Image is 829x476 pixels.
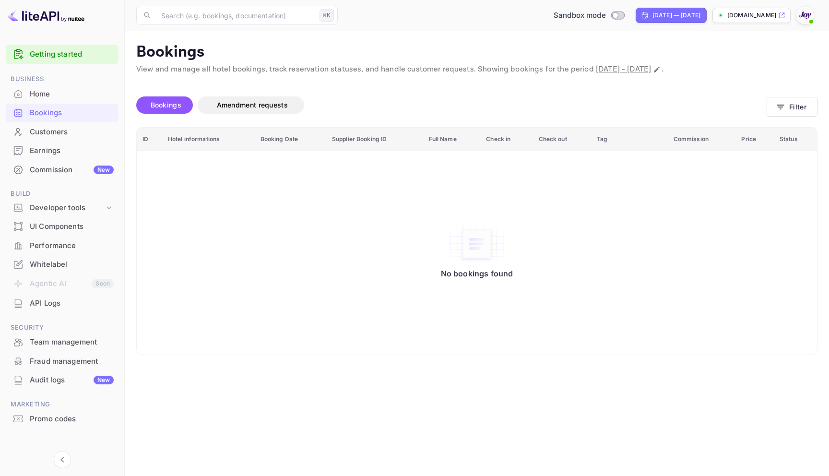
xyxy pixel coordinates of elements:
a: Customers [6,123,118,141]
p: No bookings found [441,269,513,278]
div: API Logs [30,298,114,309]
a: Home [6,85,118,103]
div: Fraud management [30,356,114,367]
div: ⌘K [320,9,334,22]
p: Bookings [136,43,817,62]
div: Team management [6,333,118,352]
img: With Joy [797,8,813,23]
a: Performance [6,237,118,254]
div: Developer tools [6,200,118,216]
a: API Logs [6,294,118,312]
span: Build [6,189,118,199]
a: Earnings [6,142,118,159]
th: Tag [591,128,668,151]
th: Price [735,128,774,151]
input: Search (e.g. bookings, documentation) [155,6,316,25]
div: [DATE] — [DATE] [652,11,700,20]
div: API Logs [6,294,118,313]
div: Developer tools [30,202,104,214]
span: Amendment requests [217,101,288,109]
a: Fraud management [6,352,118,370]
a: Whitelabel [6,255,118,273]
div: CommissionNew [6,161,118,179]
th: Full Name [423,128,481,151]
div: account-settings tabs [136,96,767,114]
img: LiteAPI logo [8,8,84,23]
span: Business [6,74,118,84]
div: Home [30,89,114,100]
div: Whitelabel [6,255,118,274]
a: Promo codes [6,410,118,428]
div: New [94,376,114,384]
div: Audit logsNew [6,371,118,390]
div: Commission [30,165,114,176]
div: New [94,166,114,174]
div: Earnings [30,145,114,156]
th: Hotel informations [162,128,255,151]
button: Filter [767,97,817,117]
div: Team management [30,337,114,348]
a: Audit logsNew [6,371,118,389]
th: Supplier Booking ID [326,128,423,151]
button: Change date range [652,65,662,74]
div: Home [6,85,118,104]
div: Audit logs [30,375,114,386]
span: Bookings [151,101,181,109]
a: UI Components [6,217,118,235]
button: Collapse navigation [54,451,71,468]
div: Fraud management [6,352,118,371]
span: [DATE] - [DATE] [596,64,651,74]
th: Check out [533,128,591,151]
th: Booking Date [255,128,326,151]
div: Bookings [30,107,114,119]
div: UI Components [6,217,118,236]
img: No bookings found [448,224,506,264]
th: Status [774,128,817,151]
div: Getting started [6,45,118,64]
a: Team management [6,333,118,351]
a: Getting started [30,49,114,60]
div: Promo codes [6,410,118,428]
th: Check in [480,128,533,151]
p: [DOMAIN_NAME] [727,11,776,20]
div: Switch to Production mode [550,10,628,21]
span: Sandbox mode [554,10,606,21]
table: booking table [137,128,817,355]
div: Performance [30,240,114,251]
span: Security [6,322,118,333]
div: Performance [6,237,118,255]
div: Customers [30,127,114,138]
p: View and manage all hotel bookings, track reservation statuses, and handle customer requests. Sho... [136,64,817,75]
th: Commission [668,128,736,151]
div: Earnings [6,142,118,160]
th: ID [137,128,162,151]
div: Whitelabel [30,259,114,270]
div: Bookings [6,104,118,122]
span: Marketing [6,399,118,410]
div: Promo codes [30,414,114,425]
div: UI Components [30,221,114,232]
a: CommissionNew [6,161,118,178]
a: Bookings [6,104,118,121]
